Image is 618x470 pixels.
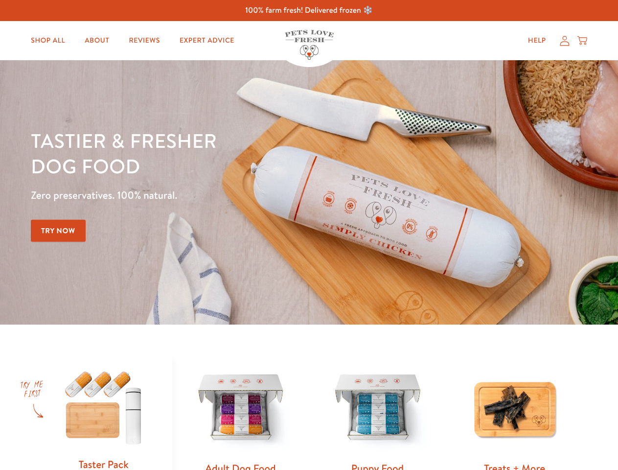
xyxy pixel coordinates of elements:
a: Shop All [23,31,73,50]
h1: Tastier & fresher dog food [31,128,402,179]
a: About [77,31,117,50]
img: Pets Love Fresh [285,30,334,60]
a: Reviews [121,31,167,50]
a: Help [520,31,554,50]
a: Expert Advice [172,31,242,50]
p: Zero preservatives. 100% natural. [31,187,402,204]
a: Try Now [31,220,86,242]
